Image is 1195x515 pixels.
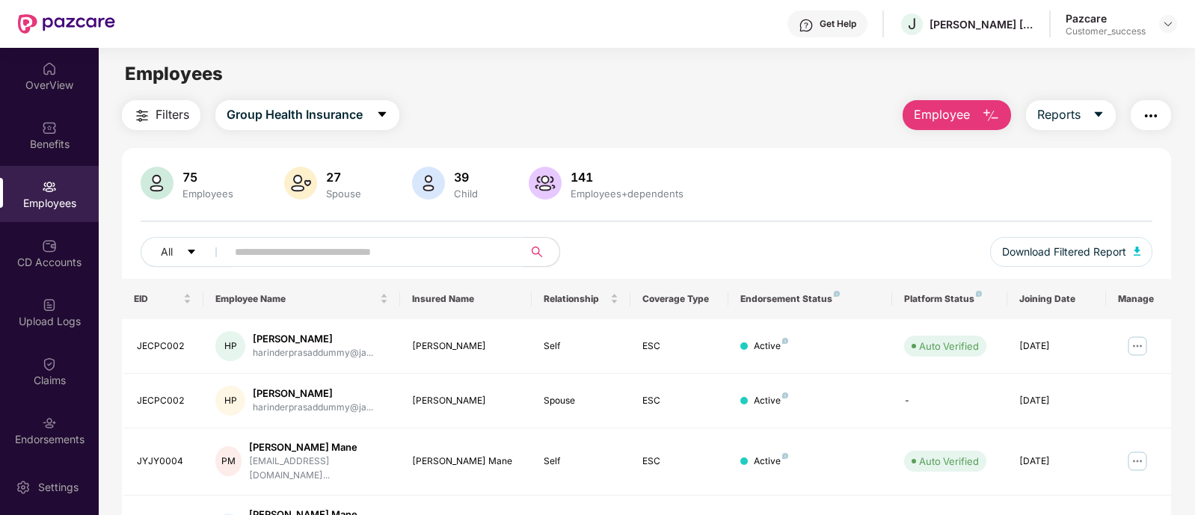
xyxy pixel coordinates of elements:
[134,293,181,305] span: EID
[215,386,245,416] div: HP
[782,338,788,344] img: svg+xml;base64,PHN2ZyB4bWxucz0iaHR0cDovL3d3dy53My5vcmcvMjAwMC9zdmciIHdpZHRoPSI4IiBoZWlnaHQ9IjgiIH...
[630,279,729,319] th: Coverage Type
[1007,279,1106,319] th: Joining Date
[186,247,197,259] span: caret-down
[529,167,562,200] img: svg+xml;base64,PHN2ZyB4bWxucz0iaHR0cDovL3d3dy53My5vcmcvMjAwMC9zdmciIHhtbG5zOnhsaW5rPSJodHRwOi8vd3...
[1142,107,1160,125] img: svg+xml;base64,PHN2ZyB4bWxucz0iaHR0cDovL3d3dy53My5vcmcvMjAwMC9zdmciIHdpZHRoPSIyNCIgaGVpZ2h0PSIyNC...
[412,454,519,469] div: [PERSON_NAME] Mane
[1002,244,1126,260] span: Download Filtered Report
[544,394,618,408] div: Spouse
[1019,454,1094,469] div: [DATE]
[754,394,788,408] div: Active
[249,454,389,483] div: [EMAIL_ADDRESS][DOMAIN_NAME]...
[908,15,916,33] span: J
[892,374,1007,428] td: -
[42,238,57,253] img: svg+xml;base64,PHN2ZyBpZD0iQ0RfQWNjb3VudHMiIGRhdGEtbmFtZT0iQ0QgQWNjb3VudHMiIHhtbG5zPSJodHRwOi8vd3...
[782,453,788,459] img: svg+xml;base64,PHN2ZyB4bWxucz0iaHR0cDovL3d3dy53My5vcmcvMjAwMC9zdmciIHdpZHRoPSI4IiBoZWlnaHQ9IjgiIH...
[203,279,400,319] th: Employee Name
[1037,105,1081,124] span: Reports
[914,105,970,124] span: Employee
[215,293,377,305] span: Employee Name
[400,279,531,319] th: Insured Name
[179,170,236,185] div: 75
[133,107,151,125] img: svg+xml;base64,PHN2ZyB4bWxucz0iaHR0cDovL3d3dy53My5vcmcvMjAwMC9zdmciIHdpZHRoPSIyNCIgaGVpZ2h0PSIyNC...
[642,339,717,354] div: ESC
[799,18,814,33] img: svg+xml;base64,PHN2ZyBpZD0iSGVscC0zMngzMiIgeG1sbnM9Imh0dHA6Ly93d3cudzMub3JnLzIwMDAvc3ZnIiB3aWR0aD...
[156,105,189,124] span: Filters
[412,167,445,200] img: svg+xml;base64,PHN2ZyB4bWxucz0iaHR0cDovL3d3dy53My5vcmcvMjAwMC9zdmciIHhtbG5zOnhsaW5rPSJodHRwOi8vd3...
[834,291,840,297] img: svg+xml;base64,PHN2ZyB4bWxucz0iaHR0cDovL3d3dy53My5vcmcvMjAwMC9zdmciIHdpZHRoPSI4IiBoZWlnaHQ9IjgiIH...
[523,246,552,258] span: search
[544,339,618,354] div: Self
[1066,11,1146,25] div: Pazcare
[34,480,83,495] div: Settings
[376,108,388,122] span: caret-down
[919,454,979,469] div: Auto Verified
[451,170,481,185] div: 39
[42,357,57,371] img: svg+xml;base64,PHN2ZyBpZD0iQ2xhaW0iIHhtbG5zPSJodHRwOi8vd3d3LnczLm9yZy8yMDAwL3N2ZyIgd2lkdGg9IjIwIi...
[642,454,717,469] div: ESC
[412,394,519,408] div: [PERSON_NAME]
[122,279,204,319] th: EID
[253,386,373,401] div: [PERSON_NAME]
[1125,334,1149,358] img: manageButton
[544,454,618,469] div: Self
[137,394,192,408] div: JECPC002
[284,167,317,200] img: svg+xml;base64,PHN2ZyB4bWxucz0iaHR0cDovL3d3dy53My5vcmcvMjAwMC9zdmciIHhtbG5zOnhsaW5rPSJodHRwOi8vd3...
[976,291,982,297] img: svg+xml;base64,PHN2ZyB4bWxucz0iaHR0cDovL3d3dy53My5vcmcvMjAwMC9zdmciIHdpZHRoPSI4IiBoZWlnaHQ9IjgiIH...
[1019,339,1094,354] div: [DATE]
[323,188,364,200] div: Spouse
[990,237,1153,267] button: Download Filtered Report
[161,244,173,260] span: All
[982,107,1000,125] img: svg+xml;base64,PHN2ZyB4bWxucz0iaHR0cDovL3d3dy53My5vcmcvMjAwMC9zdmciIHhtbG5zOnhsaW5rPSJodHRwOi8vd3...
[42,416,57,431] img: svg+xml;base64,PHN2ZyBpZD0iRW5kb3JzZW1lbnRzIiB4bWxucz0iaHR0cDovL3d3dy53My5vcmcvMjAwMC9zdmciIHdpZH...
[125,63,223,84] span: Employees
[1125,449,1149,473] img: manageButton
[1134,247,1141,256] img: svg+xml;base64,PHN2ZyB4bWxucz0iaHR0cDovL3d3dy53My5vcmcvMjAwMC9zdmciIHhtbG5zOnhsaW5rPSJodHRwOi8vd3...
[141,167,173,200] img: svg+xml;base64,PHN2ZyB4bWxucz0iaHR0cDovL3d3dy53My5vcmcvMjAwMC9zdmciIHhtbG5zOnhsaW5rPSJodHRwOi8vd3...
[568,170,686,185] div: 141
[1162,18,1174,30] img: svg+xml;base64,PHN2ZyBpZD0iRHJvcGRvd24tMzJ4MzIiIHhtbG5zPSJodHRwOi8vd3d3LnczLm9yZy8yMDAwL3N2ZyIgd2...
[215,331,245,361] div: HP
[122,100,200,130] button: Filters
[16,480,31,495] img: svg+xml;base64,PHN2ZyBpZD0iU2V0dGluZy0yMHgyMCIgeG1sbnM9Imh0dHA6Ly93d3cudzMub3JnLzIwMDAvc3ZnIiB3aW...
[253,332,373,346] div: [PERSON_NAME]
[1093,108,1105,122] span: caret-down
[754,339,788,354] div: Active
[451,188,481,200] div: Child
[782,392,788,398] img: svg+xml;base64,PHN2ZyB4bWxucz0iaHR0cDovL3d3dy53My5vcmcvMjAwMC9zdmciIHdpZHRoPSI4IiBoZWlnaHQ9IjgiIH...
[1106,279,1172,319] th: Manage
[544,293,607,305] span: Relationship
[42,297,57,312] img: svg+xml;base64,PHN2ZyBpZD0iVXBsb2FkX0xvZ3MiIGRhdGEtbmFtZT0iVXBsb2FkIExvZ3MiIHhtbG5zPSJodHRwOi8vd3...
[903,100,1011,130] button: Employee
[137,454,192,469] div: JYJY0004
[179,188,236,200] div: Employees
[1026,100,1116,130] button: Reportscaret-down
[820,18,856,30] div: Get Help
[904,293,995,305] div: Platform Status
[42,120,57,135] img: svg+xml;base64,PHN2ZyBpZD0iQmVuZWZpdHMiIHhtbG5zPSJodHRwOi8vd3d3LnczLm9yZy8yMDAwL3N2ZyIgd2lkdGg9Ij...
[532,279,630,319] th: Relationship
[253,401,373,415] div: harinderprasaddummy@ja...
[642,394,717,408] div: ESC
[137,339,192,354] div: JECPC002
[42,61,57,76] img: svg+xml;base64,PHN2ZyBpZD0iSG9tZSIgeG1sbnM9Imh0dHA6Ly93d3cudzMub3JnLzIwMDAvc3ZnIiB3aWR0aD0iMjAiIG...
[18,14,115,34] img: New Pazcare Logo
[568,188,686,200] div: Employees+dependents
[227,105,363,124] span: Group Health Insurance
[215,446,242,476] div: PM
[412,339,519,354] div: [PERSON_NAME]
[930,17,1034,31] div: [PERSON_NAME] [PERSON_NAME]
[740,293,880,305] div: Endorsement Status
[1066,25,1146,37] div: Customer_success
[215,100,399,130] button: Group Health Insurancecaret-down
[42,179,57,194] img: svg+xml;base64,PHN2ZyBpZD0iRW1wbG95ZWVzIiB4bWxucz0iaHR0cDovL3d3dy53My5vcmcvMjAwMC9zdmciIHdpZHRoPS...
[523,237,560,267] button: search
[141,237,232,267] button: Allcaret-down
[754,454,788,469] div: Active
[919,339,979,354] div: Auto Verified
[249,440,389,454] div: [PERSON_NAME] Mane
[1019,394,1094,408] div: [DATE]
[323,170,364,185] div: 27
[253,346,373,360] div: harinderprasaddummy@ja...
